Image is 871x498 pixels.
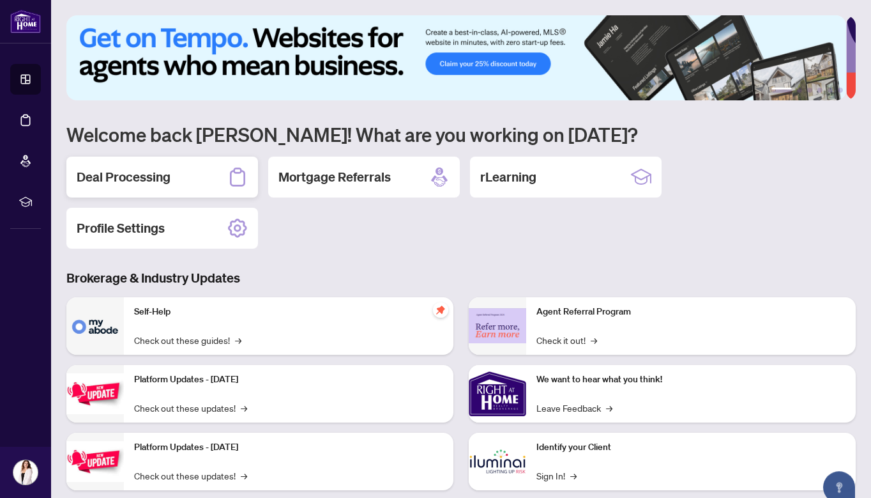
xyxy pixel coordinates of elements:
[134,401,247,415] a: Check out these updates!→
[817,88,822,93] button: 4
[838,88,843,93] button: 6
[134,305,443,319] p: Self-Help
[66,269,856,287] h3: Brokerage & Industry Updates
[469,308,526,343] img: Agent Referral Program
[278,168,391,186] h2: Mortgage Referrals
[10,10,41,33] img: logo
[66,15,846,100] img: Slide 0
[134,373,443,387] p: Platform Updates - [DATE]
[433,302,448,318] span: pushpin
[469,365,526,423] img: We want to hear what you think!
[820,453,858,492] button: Open asap
[828,88,833,93] button: 5
[469,433,526,490] img: Identify your Client
[241,401,247,415] span: →
[480,168,536,186] h2: rLearning
[77,219,165,237] h2: Profile Settings
[536,401,612,415] a: Leave Feedback→
[241,469,247,483] span: →
[134,333,241,347] a: Check out these guides!→
[235,333,241,347] span: →
[77,168,170,186] h2: Deal Processing
[536,305,845,319] p: Agent Referral Program
[807,88,812,93] button: 3
[66,441,124,481] img: Platform Updates - July 8, 2025
[134,469,247,483] a: Check out these updates!→
[66,373,124,414] img: Platform Updates - July 21, 2025
[66,122,856,146] h1: Welcome back [PERSON_NAME]! What are you working on [DATE]?
[570,469,577,483] span: →
[797,88,802,93] button: 2
[536,469,577,483] a: Sign In!→
[134,440,443,455] p: Platform Updates - [DATE]
[591,333,597,347] span: →
[536,333,597,347] a: Check it out!→
[13,460,38,485] img: Profile Icon
[66,297,124,355] img: Self-Help
[536,373,845,387] p: We want to hear what you think!
[771,88,792,93] button: 1
[536,440,845,455] p: Identify your Client
[606,401,612,415] span: →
